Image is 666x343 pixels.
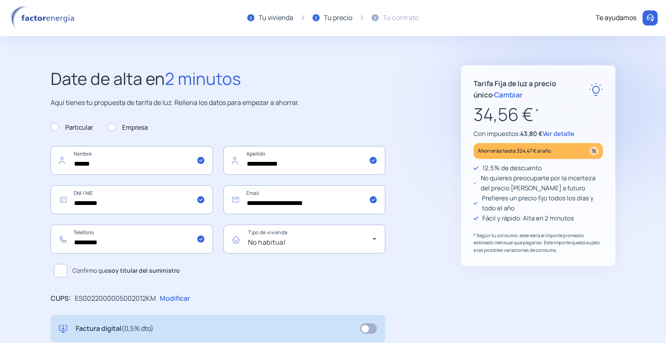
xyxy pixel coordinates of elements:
img: logo factor [8,6,79,30]
span: 2 minutos [165,67,241,90]
p: Prefieres un precio fijo todos los días y todo el año [482,193,603,213]
span: Cambiar [494,90,523,100]
p: Fácil y rápido: Alta en 2 minutos [482,213,574,223]
div: Tu precio [324,13,352,23]
img: digital-invoice.svg [59,323,67,334]
mat-label: Tipo de vivienda [248,229,287,236]
p: 12,5% de descuento [482,163,542,173]
img: percentage_icon.svg [589,146,599,156]
span: (0,5% dto) [121,324,154,333]
p: Factura digital [76,323,154,334]
p: * Según tu consumo, este sería el importe promedio estimado mensual que pagarías. Este importe qu... [474,232,603,254]
h2: Date de alta en [51,65,385,92]
span: Confirmo que [72,266,180,275]
img: rate-E.svg [589,82,603,96]
p: Aquí tienes tu propuesta de tarifa de luz. Rellena los datos para empezar a ahorrar. [51,97,385,108]
span: 43,80 € [520,129,543,138]
div: Tu vivienda [259,13,293,23]
span: Ver detalle [543,129,574,138]
div: Tu contrato [383,13,419,23]
label: Particular [51,123,93,133]
p: CUPS: [51,293,71,304]
p: No quieres preocuparte por la incerteza del precio [PERSON_NAME] a futuro [481,173,603,193]
b: soy titular del suministro [108,266,180,274]
div: Te ayudamos [596,13,636,23]
label: Empresa [108,123,148,133]
p: ES0022000005002012KM [75,293,156,304]
img: llamar [646,14,654,22]
p: Con impuestos: [474,129,603,139]
p: Tarifa Fija de luz a precio único · [474,78,589,100]
p: Ahorrarás hasta 324,47 € al año [478,146,551,156]
p: Modificar [160,293,190,304]
span: No habitual [248,238,286,247]
p: 34,56 € [474,100,603,128]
